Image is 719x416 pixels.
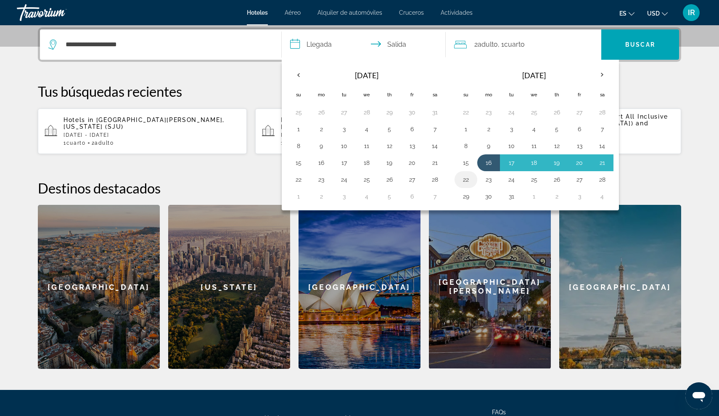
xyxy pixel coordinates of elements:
a: Aéreo [285,9,301,16]
span: Hotels in [281,117,311,123]
div: [GEOGRAPHIC_DATA] [559,205,681,369]
button: Day 23 [482,106,495,118]
button: Day 17 [337,157,351,169]
button: Select check in and out date [282,29,446,60]
button: Hotels in Puerto Real, [US_STATE], [GEOGRAPHIC_DATA], [GEOGRAPHIC_DATA][DATE] - [DATE]1Cuarto2Adulto [255,108,464,154]
span: USD [647,10,660,17]
button: Day 9 [482,140,495,152]
button: Day 7 [428,123,441,135]
button: Day 19 [383,157,396,169]
button: Day 15 [292,157,305,169]
button: Day 2 [315,191,328,202]
button: Day 14 [428,140,441,152]
button: Day 27 [405,174,419,185]
div: [GEOGRAPHIC_DATA][PERSON_NAME] [429,205,551,368]
button: Day 21 [428,157,441,169]
button: Day 2 [315,123,328,135]
div: Search widget [40,29,679,60]
button: Day 27 [573,174,586,185]
button: Day 16 [482,157,495,169]
button: Day 26 [383,174,396,185]
button: Day 26 [550,174,563,185]
button: Day 12 [383,140,396,152]
div: [GEOGRAPHIC_DATA] [299,205,420,369]
button: Day 3 [505,123,518,135]
button: Day 26 [550,106,563,118]
button: Day 23 [482,174,495,185]
button: Day 25 [292,106,305,118]
button: Day 12 [550,140,563,152]
button: Day 10 [505,140,518,152]
button: Day 19 [550,157,563,169]
span: Cuarto [66,140,86,146]
button: Day 18 [527,157,541,169]
button: Day 15 [459,157,473,169]
button: Day 22 [459,174,473,185]
button: Day 23 [315,174,328,185]
button: Day 28 [595,174,609,185]
button: Travelers: 2 adults, 0 children [446,29,601,60]
button: Day 2 [482,123,495,135]
button: Day 6 [573,123,586,135]
button: Day 4 [360,123,373,135]
button: Day 20 [573,157,586,169]
span: , 1 [498,39,525,50]
button: Day 28 [360,106,373,118]
span: Hotels in [63,117,94,123]
button: Day 11 [360,140,373,152]
a: Travorium [17,2,101,24]
p: [DATE] - [DATE] [281,132,457,138]
button: Day 13 [573,140,586,152]
button: Day 1 [527,191,541,202]
span: [GEOGRAPHIC_DATA][PERSON_NAME], [US_STATE] (SJU) [63,117,225,130]
button: Day 3 [337,123,351,135]
button: Day 5 [383,191,396,202]
button: Day 20 [405,157,419,169]
button: Day 10 [337,140,351,152]
button: Day 3 [337,191,351,202]
div: [US_STATE] [168,205,290,369]
button: Day 1 [292,191,305,202]
a: Barcelona[GEOGRAPHIC_DATA] [38,205,160,369]
a: Hoteles [247,9,268,16]
span: Cruceros [399,9,424,16]
button: Day 22 [292,174,305,185]
button: Day 7 [428,191,441,202]
button: Day 9 [315,140,328,152]
button: Previous month [287,65,310,85]
span: Alquiler de automóviles [317,9,382,16]
a: Actividades [441,9,473,16]
button: Day 22 [459,106,473,118]
span: 2 [474,39,498,50]
a: San Diego[GEOGRAPHIC_DATA][PERSON_NAME] [429,205,551,369]
button: Day 16 [315,157,328,169]
button: Day 26 [315,106,328,118]
button: Day 6 [405,123,419,135]
iframe: Button to launch messaging window [685,382,712,409]
button: Day 4 [360,191,373,202]
button: Day 29 [459,191,473,202]
button: Day 13 [405,140,419,152]
button: Day 5 [383,123,396,135]
button: Day 4 [527,123,541,135]
span: es [619,10,626,17]
a: New York[US_STATE] [168,205,290,369]
span: Cuarto [504,40,525,48]
th: [DATE] [310,65,423,85]
span: Buscar [625,41,655,48]
button: Day 24 [505,174,518,185]
button: Day 28 [595,106,609,118]
button: Day 25 [527,106,541,118]
button: Day 1 [292,123,305,135]
button: Day 11 [527,140,541,152]
p: Tus búsquedas recientes [38,83,681,100]
a: Paris[GEOGRAPHIC_DATA] [559,205,681,369]
button: Next month [591,65,613,85]
p: [DATE] - [DATE] [63,132,240,138]
button: Day 25 [527,174,541,185]
span: Mayan Princess Beach & Dive Resort All Inclusive ([PERSON_NAME], [GEOGRAPHIC_DATA]) [498,113,668,127]
button: Day 31 [428,106,441,118]
span: 1 [63,140,86,146]
span: 1 [281,140,303,146]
